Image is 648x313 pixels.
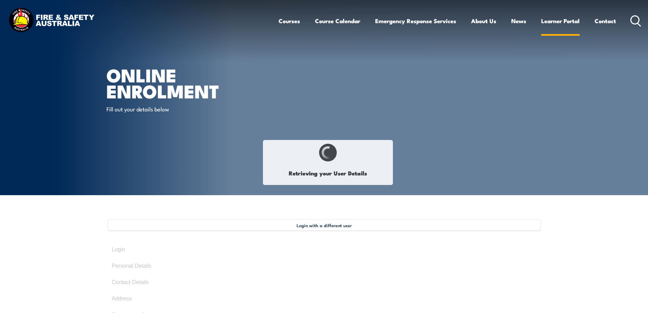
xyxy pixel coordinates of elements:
[297,222,352,228] span: Login with a different user
[595,12,616,30] a: Contact
[267,165,389,181] h1: Retrieving your User Details
[279,12,300,30] a: Courses
[511,12,526,30] a: News
[315,12,360,30] a: Course Calendar
[375,12,456,30] a: Emergency Response Services
[471,12,496,30] a: About Us
[106,67,275,98] h1: Online Enrolment
[541,12,580,30] a: Learner Portal
[106,105,231,113] p: Fill out your details below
